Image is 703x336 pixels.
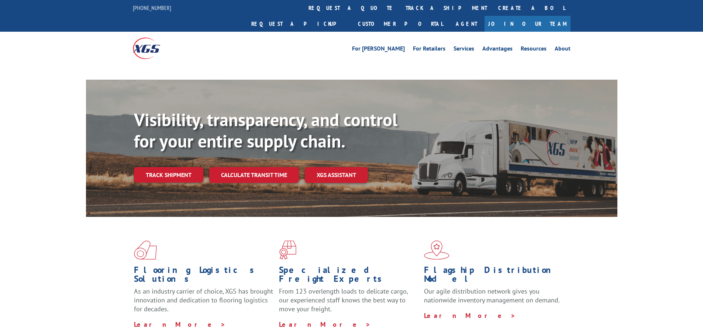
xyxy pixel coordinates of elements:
[352,16,448,32] a: Customer Portal
[209,167,299,183] a: Calculate transit time
[279,287,418,320] p: From 123 overlength loads to delicate cargo, our experienced staff knows the best way to move you...
[134,108,397,152] b: Visibility, transparency, and control for your entire supply chain.
[485,16,571,32] a: Join Our Team
[134,266,273,287] h1: Flooring Logistics Solutions
[279,320,371,329] a: Learn More >
[521,46,547,54] a: Resources
[134,320,226,329] a: Learn More >
[424,240,449,260] img: xgs-icon-flagship-distribution-model-red
[133,4,171,11] a: [PHONE_NUMBER]
[413,46,445,54] a: For Retailers
[246,16,352,32] a: Request a pickup
[424,311,516,320] a: Learn More >
[424,266,564,287] h1: Flagship Distribution Model
[352,46,405,54] a: For [PERSON_NAME]
[454,46,474,54] a: Services
[134,287,273,313] span: As an industry carrier of choice, XGS has brought innovation and dedication to flooring logistics...
[279,240,296,260] img: xgs-icon-focused-on-flooring-red
[134,167,203,183] a: Track shipment
[279,266,418,287] h1: Specialized Freight Experts
[448,16,485,32] a: Agent
[482,46,513,54] a: Advantages
[555,46,571,54] a: About
[134,240,157,260] img: xgs-icon-total-supply-chain-intelligence-red
[305,167,368,183] a: XGS ASSISTANT
[424,287,560,304] span: Our agile distribution network gives you nationwide inventory management on demand.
